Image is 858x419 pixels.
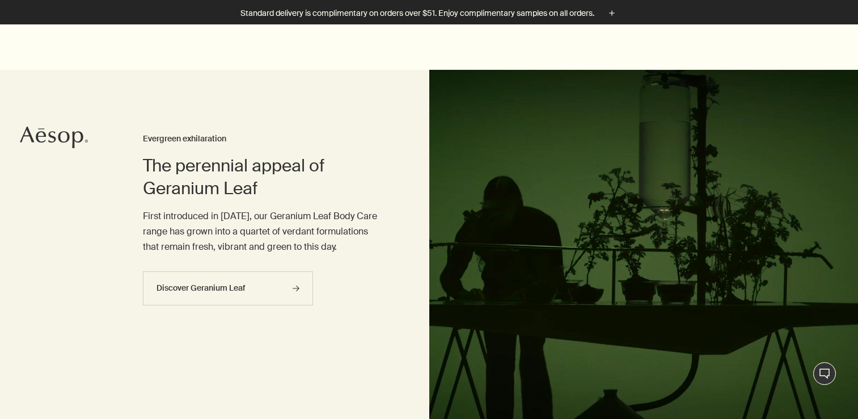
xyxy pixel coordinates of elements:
p: Standard delivery is complimentary on orders over $51. Enjoy complimentary samples on all orders. [240,7,594,19]
a: Discover Geranium Leaf [143,271,313,305]
button: Standard delivery is complimentary on orders over $51. Enjoy complimentary samples on all orders. [240,7,618,20]
p: First introduced in [DATE], our Geranium Leaf Body Care range has grown into a quartet of verdant... [143,208,383,255]
button: Live Assistance [813,362,836,385]
a: Aesop [20,126,88,152]
h3: Evergreen exhilaration [143,132,383,146]
svg: Aesop [20,126,88,149]
h2: The perennial appeal of Geranium Leaf [143,154,383,200]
